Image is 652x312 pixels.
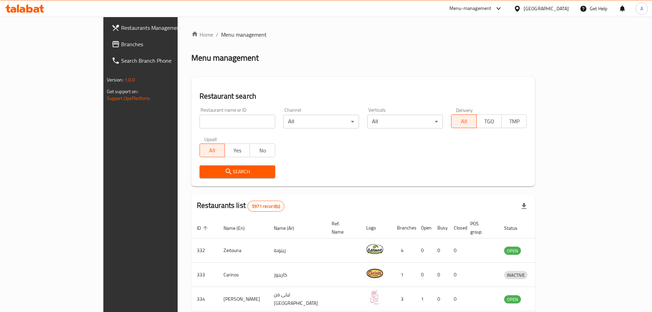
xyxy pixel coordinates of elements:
label: Upsell [204,137,217,141]
td: [PERSON_NAME] [218,287,268,311]
span: Name (En) [223,224,254,232]
span: Get support on: [107,87,138,96]
span: Status [504,224,526,232]
a: Support.OpsPlatform [107,94,150,103]
span: OPEN [504,296,521,303]
span: Ref. Name [332,220,353,236]
span: TGO [480,116,499,126]
span: Menu management [221,30,267,39]
button: TMP [501,114,527,128]
input: Search for restaurant name or ID.. [200,115,275,128]
img: Leila Min Lebnan [366,289,383,306]
td: ليلى من [GEOGRAPHIC_DATA] [268,287,326,311]
td: 0 [432,238,448,263]
button: All [200,143,225,157]
a: Restaurants Management [106,20,212,36]
div: All [283,115,359,128]
span: Search [205,167,270,176]
span: TMP [504,116,524,126]
td: 1 [392,263,416,287]
th: Closed [448,217,465,238]
button: No [250,143,275,157]
td: Carinos [218,263,268,287]
td: 0 [432,263,448,287]
button: Search [200,165,275,178]
div: Menu-management [449,4,491,13]
td: 0 [448,238,465,263]
span: INACTIVE [504,271,527,279]
h2: Restaurant search [200,91,527,101]
td: زيتونة [268,238,326,263]
img: Carinos [366,265,383,282]
span: 5971 record(s) [248,203,284,210]
td: 0 [416,263,432,287]
th: Branches [392,217,416,238]
span: 1.0.0 [125,75,135,84]
div: Export file [516,198,532,214]
span: A [640,5,643,12]
h2: Restaurants list [197,200,285,212]
img: Zeitouna [366,240,383,258]
td: 0 [432,287,448,311]
span: All [203,146,222,155]
td: 0 [448,287,465,311]
a: Search Branch Phone [106,52,212,69]
th: Busy [432,217,448,238]
span: ID [197,224,210,232]
h2: Menu management [191,52,259,63]
button: TGO [476,114,502,128]
nav: breadcrumb [191,30,535,39]
td: 4 [392,238,416,263]
td: 0 [416,238,432,263]
a: Branches [106,36,212,52]
span: No [253,146,272,155]
div: OPEN [504,295,521,303]
div: [GEOGRAPHIC_DATA] [524,5,569,12]
button: Yes [225,143,250,157]
span: Search Branch Phone [121,57,207,65]
span: Version: [107,75,124,84]
span: POS group [470,220,490,236]
td: 1 [416,287,432,311]
button: All [451,114,476,128]
span: Branches [121,40,207,48]
span: Restaurants Management [121,24,207,32]
span: Name (Ar) [274,224,303,232]
li: / [216,30,218,39]
td: 3 [392,287,416,311]
span: OPEN [504,247,521,255]
div: All [367,115,443,128]
th: Open [416,217,432,238]
span: All [454,116,474,126]
div: Total records count [247,201,284,212]
td: 0 [448,263,465,287]
span: Yes [228,146,247,155]
label: Delivery [456,108,473,112]
td: كارينوز [268,263,326,287]
th: Logo [361,217,392,238]
td: Zeitouna [218,238,268,263]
